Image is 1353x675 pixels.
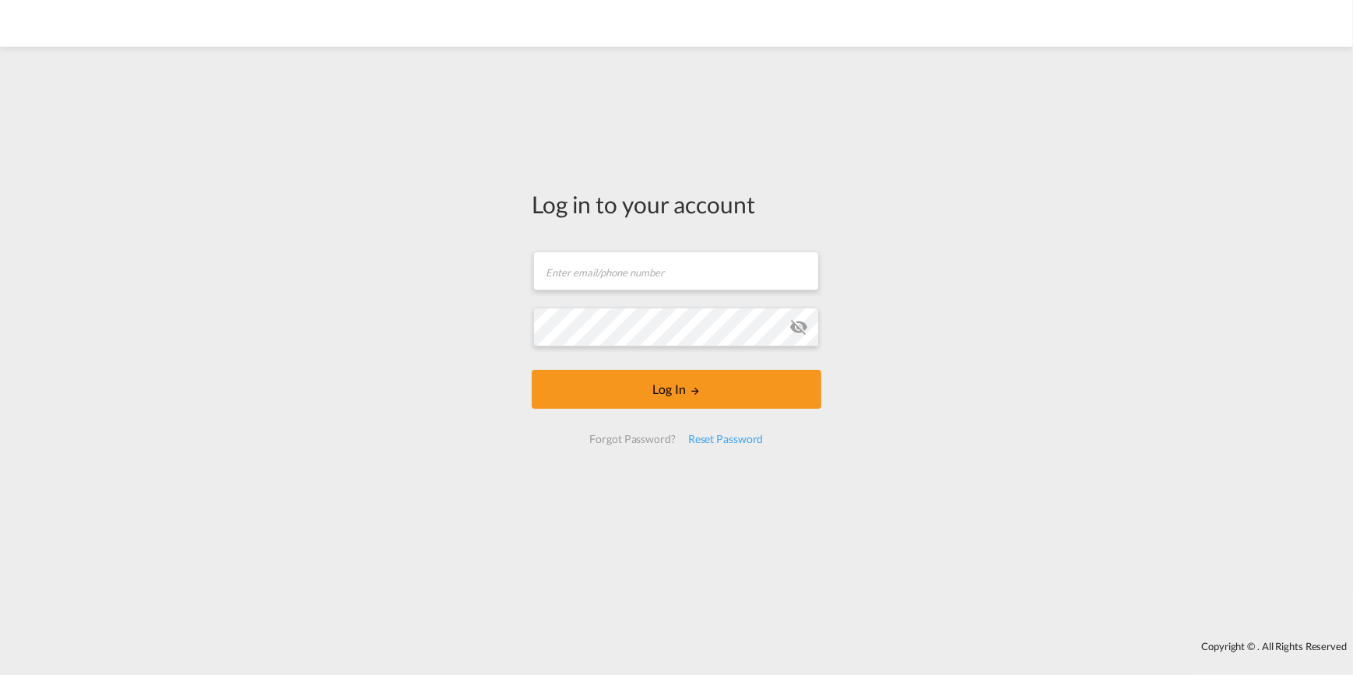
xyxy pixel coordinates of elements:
div: Log in to your account [532,188,821,220]
input: Enter email/phone number [533,251,819,290]
div: Reset Password [682,425,770,453]
button: LOGIN [532,370,821,409]
md-icon: icon-eye-off [789,318,808,336]
div: Forgot Password? [583,425,681,453]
